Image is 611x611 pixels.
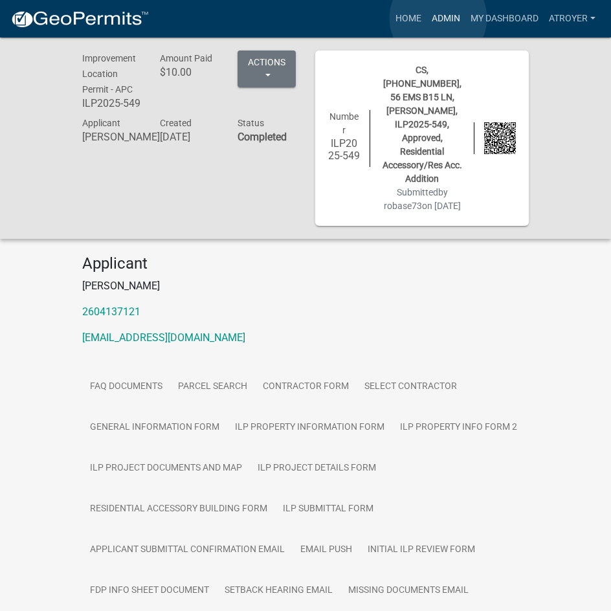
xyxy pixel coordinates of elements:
a: atroyer [544,6,601,31]
span: Applicant [82,118,120,128]
h6: $10.00 [160,66,218,78]
img: QR code [484,122,516,154]
a: ILP Submittal Form [275,489,381,530]
a: Contractor Form [255,366,357,408]
a: ILP Property Information Form [227,407,392,449]
h6: [DATE] [160,131,218,143]
h6: ILP2025-549 [328,137,360,162]
h6: ILP2025-549 [82,97,140,109]
a: ILP Property Info Form 2 [392,407,525,449]
span: Submitted on [DATE] [384,187,461,211]
a: General Information Form [82,407,227,449]
a: 2604137121 [82,305,140,318]
a: Email Push [293,529,360,571]
a: ILP Project Documents and Map [82,448,250,489]
strong: Completed [238,131,287,143]
a: ILP Project Details Form [250,448,384,489]
a: Select contractor [357,366,465,408]
span: Number [329,111,359,135]
span: Amount Paid [160,53,212,63]
span: CS, [PHONE_NUMBER], 56 EMS B15 LN, [PERSON_NAME], ILP2025-549, Approved, Residential Accessory/Re... [383,65,462,184]
a: Home [390,6,427,31]
span: Status [238,118,264,128]
a: Applicant Submittal Confirmation Email [82,529,293,571]
span: Created [160,118,192,128]
span: Improvement Location Permit - APC [82,53,136,94]
a: Initial ILP Review Form [360,529,483,571]
h6: [PERSON_NAME] [82,131,140,143]
a: [EMAIL_ADDRESS][DOMAIN_NAME] [82,331,245,344]
p: [PERSON_NAME] [82,278,529,294]
a: Admin [427,6,465,31]
a: Parcel search [170,366,255,408]
button: Actions [238,50,296,87]
a: My Dashboard [465,6,544,31]
a: Residential Accessory Building Form [82,489,275,530]
h4: Applicant [82,254,529,273]
a: FAQ Documents [82,366,170,408]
